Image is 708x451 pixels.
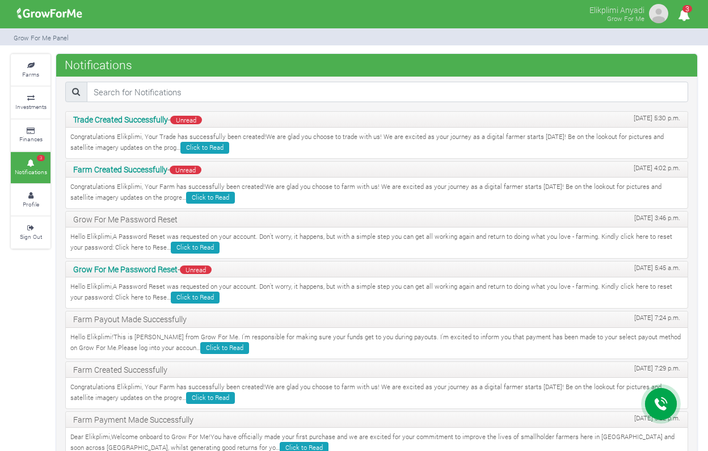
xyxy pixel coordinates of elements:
span: Unread [170,166,201,174]
a: 3 Notifications [11,152,50,183]
a: Farms [11,54,50,86]
small: Investments [15,103,47,111]
span: Notifications [62,53,135,76]
a: Profile [11,184,50,216]
b: Trade Created Successfully [73,114,168,125]
p: Congratulations Elikplimi, Your Trade has successfully been created!We are glad you choose to tra... [70,132,683,154]
p: Hello Elikplimi!This is [PERSON_NAME] from Grow For Me. I'm responsible for making sure your fund... [70,332,683,354]
a: Click to Read [180,142,229,154]
span: 3 [37,155,45,162]
span: [DATE] 4:02 p.m. [634,163,680,173]
small: Grow For Me [607,14,644,23]
small: Finances [19,135,43,143]
a: 3 [673,11,695,22]
img: growforme image [13,2,86,25]
p: Congratulations Elikplimi, Your Farm has successfully been created!We are glad you choose to farm... [70,182,683,204]
p: - [73,263,680,275]
span: [DATE] 5:45 a.m. [634,263,680,273]
a: Click to Read [200,342,249,354]
small: Farms [22,70,39,78]
i: Notifications [673,2,695,28]
p: Hello Elikplimi,A Password Reset was requested on your account. Don't worry, it happens, but with... [70,282,683,304]
span: [DATE] 3:22 p.m. [634,414,680,423]
b: Farm Created Successfully [73,164,167,175]
a: Click to Read [171,242,220,254]
a: Click to Read [186,192,235,204]
a: Sign Out [11,217,50,248]
p: Farm Payout Made Successfully [73,313,680,325]
span: Unread [180,265,212,274]
p: Farm Created Successfully [73,364,680,376]
small: Grow For Me Panel [14,33,69,42]
small: Sign Out [20,233,42,241]
p: Farm Payment Made Successfully [73,414,680,425]
small: Notifications [15,168,47,176]
span: [DATE] 7:24 p.m. [634,313,680,323]
span: Unread [170,116,202,124]
a: Click to Read [186,392,235,404]
p: - [73,163,680,175]
p: Congratulations Elikplimi, Your Farm has successfully been created!We are glad you choose to farm... [70,382,683,404]
span: [DATE] 3:46 p.m. [634,213,680,223]
p: Hello Elikplimi,A Password Reset was requested on your account. Don't worry, it happens, but with... [70,232,683,254]
p: Elikplimi Anyadi [589,2,644,16]
span: [DATE] 7:29 p.m. [634,364,680,373]
a: Finances [11,120,50,151]
a: Investments [11,87,50,118]
span: 3 [682,5,692,12]
b: Grow For Me Password Reset [73,264,178,275]
span: [DATE] 5:30 p.m. [634,113,680,123]
a: Click to Read [171,292,220,304]
p: - [73,113,680,125]
input: Search for Notifications [87,82,688,102]
p: Grow For Me Password Reset [73,213,680,225]
img: growforme image [647,2,670,25]
small: Profile [23,200,39,208]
